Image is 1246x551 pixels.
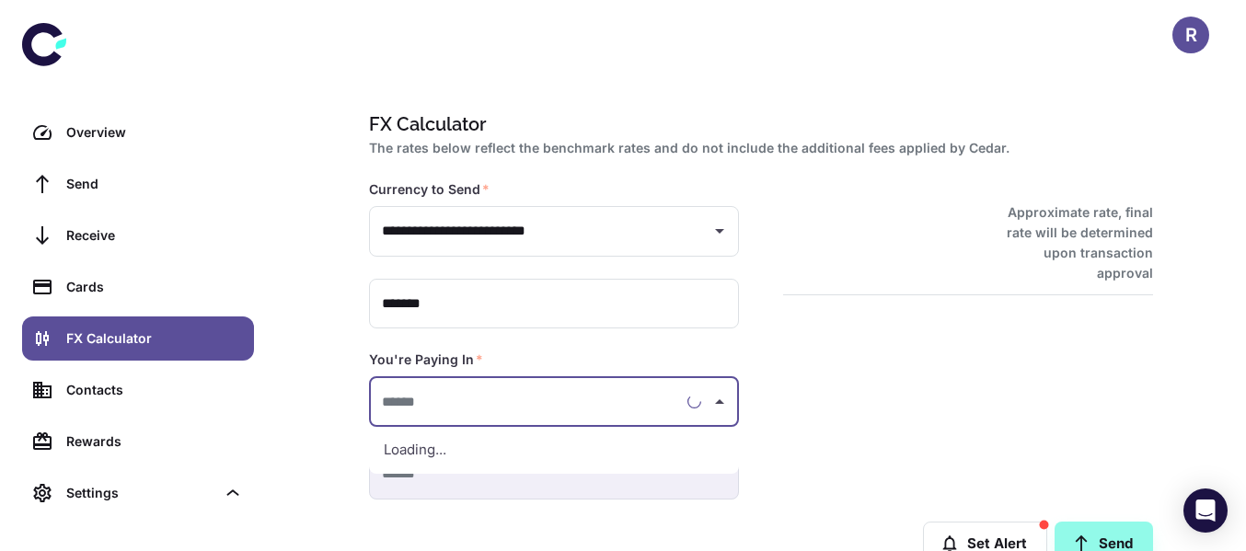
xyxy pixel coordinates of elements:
div: Settings [66,483,215,503]
h1: FX Calculator [369,110,1146,138]
a: Cards [22,265,254,309]
div: FX Calculator [66,328,243,349]
div: Rewards [66,431,243,452]
a: Contacts [22,368,254,412]
a: FX Calculator [22,316,254,361]
div: Overview [66,122,243,143]
a: Receive [22,213,254,258]
div: Settings [22,471,254,515]
div: Contacts [66,380,243,400]
button: R [1172,17,1209,53]
label: Currency to Send [369,180,490,199]
button: Close [707,389,733,415]
label: You're Paying In [369,350,483,369]
div: Receive [66,225,243,246]
div: Send [66,174,243,194]
a: Send [22,162,254,206]
div: Open Intercom Messenger [1183,488,1228,533]
a: Overview [22,110,254,155]
button: Open [707,218,733,244]
div: Loading... [369,427,739,474]
div: Cards [66,277,243,297]
a: Rewards [22,419,254,464]
h6: Approximate rate, final rate will be determined upon transaction approval [986,202,1153,283]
